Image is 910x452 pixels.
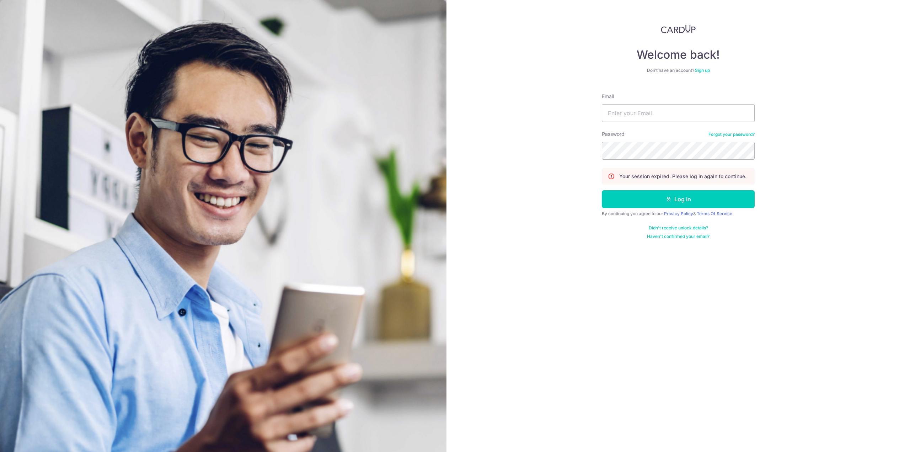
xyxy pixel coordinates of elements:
[602,48,755,62] h4: Welcome back!
[602,131,625,138] label: Password
[649,225,708,231] a: Didn't receive unlock details?
[647,234,710,239] a: Haven't confirmed your email?
[619,173,746,180] p: Your session expired. Please log in again to continue.
[602,104,755,122] input: Enter your Email
[602,190,755,208] button: Log in
[602,68,755,73] div: Don’t have an account?
[708,132,755,137] a: Forgot your password?
[697,211,732,216] a: Terms Of Service
[661,25,696,33] img: CardUp Logo
[602,93,614,100] label: Email
[664,211,693,216] a: Privacy Policy
[602,211,755,217] div: By continuing you agree to our &
[695,68,710,73] a: Sign up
